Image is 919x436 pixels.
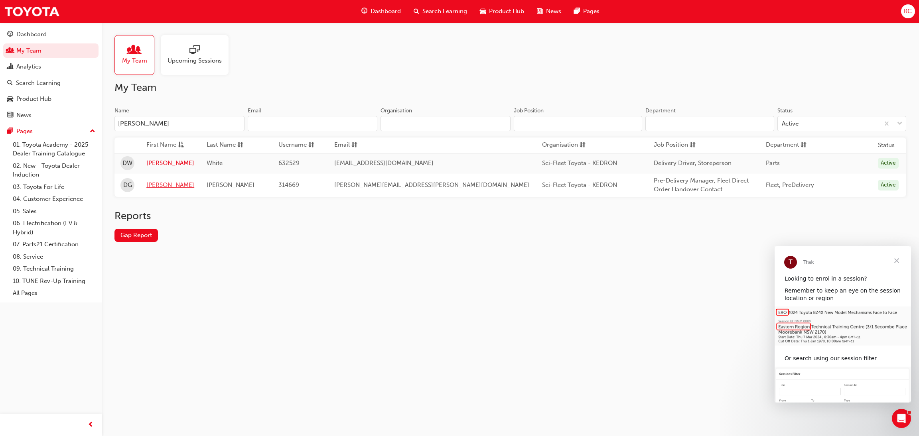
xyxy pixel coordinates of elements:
[114,81,906,94] h2: My Team
[10,238,99,251] a: 07. Parts21 Certification
[114,210,906,222] h2: Reports
[168,56,222,65] span: Upcoming Sessions
[7,128,13,135] span: pages-icon
[422,7,467,16] span: Search Learning
[123,181,132,190] span: DG
[904,7,912,16] span: KC
[654,177,749,193] span: Pre-Delivery Manager, Fleet Direct Order Handover Contact
[7,80,13,87] span: search-icon
[10,217,99,238] a: 06. Electrification (EV & Hybrid)
[16,111,32,120] div: News
[568,3,606,20] a: pages-iconPages
[489,7,524,16] span: Product Hub
[645,116,774,131] input: Department
[16,62,41,71] div: Analytics
[3,124,99,139] button: Pages
[207,159,223,167] span: White
[10,251,99,263] a: 08. Service
[381,107,412,115] div: Organisation
[10,263,99,275] a: 09. Technical Training
[654,159,732,167] span: Delivery Driver, Storeperson
[801,140,807,150] span: sorting-icon
[10,275,99,287] a: 10. TUNE Rev-Up Training
[878,158,899,169] div: Active
[381,116,511,131] input: Organisation
[414,6,419,16] span: search-icon
[114,116,245,131] input: Name
[10,205,99,218] a: 05. Sales
[878,180,899,191] div: Active
[892,409,911,428] iframe: Intercom live chat
[16,30,47,39] div: Dashboard
[278,159,300,167] span: 632529
[122,56,147,65] span: My Team
[766,140,810,150] button: Departmentsorting-icon
[580,140,586,150] span: sorting-icon
[574,6,580,16] span: pages-icon
[161,35,235,75] a: Upcoming Sessions
[7,112,13,119] span: news-icon
[308,140,314,150] span: sorting-icon
[114,107,129,115] div: Name
[7,31,13,38] span: guage-icon
[16,79,61,88] div: Search Learning
[278,140,322,150] button: Usernamesorting-icon
[122,159,132,168] span: DW
[7,63,13,71] span: chart-icon
[777,107,793,115] div: Status
[654,140,698,150] button: Job Positionsorting-icon
[334,181,529,189] span: [PERSON_NAME][EMAIL_ADDRESS][PERSON_NAME][DOMAIN_NAME]
[7,96,13,103] span: car-icon
[878,141,895,150] th: Status
[542,181,617,189] span: Sci-Fleet Toyota - KEDRON
[351,140,357,150] span: sorting-icon
[334,159,434,167] span: [EMAIL_ADDRESS][DOMAIN_NAME]
[775,246,911,403] iframe: Intercom live chat message
[334,140,378,150] button: Emailsorting-icon
[542,140,578,150] span: Organisation
[3,76,99,90] a: Search Learning
[10,160,99,181] a: 02. New - Toyota Dealer Induction
[583,7,600,16] span: Pages
[3,59,99,74] a: Analytics
[278,181,299,189] span: 314669
[189,45,200,56] span: sessionType_ONLINE_URL-icon
[530,3,568,20] a: news-iconNews
[480,6,486,16] span: car-icon
[248,116,378,131] input: Email
[7,47,13,55] span: people-icon
[407,3,473,20] a: search-iconSearch Learning
[361,6,367,16] span: guage-icon
[3,43,99,58] a: My Team
[542,159,617,167] span: Sci-Fleet Toyota - KEDRON
[278,140,307,150] span: Username
[473,3,530,20] a: car-iconProduct Hub
[901,4,915,18] button: KC
[537,6,543,16] span: news-icon
[207,140,236,150] span: Last Name
[114,229,158,242] a: Gap Report
[782,119,799,128] div: Active
[766,159,780,167] span: Parts
[16,127,33,136] div: Pages
[4,2,60,20] img: Trak
[90,126,95,137] span: up-icon
[766,181,814,189] span: Fleet, PreDelivery
[10,193,99,205] a: 04. Customer Experience
[16,94,51,104] div: Product Hub
[10,139,99,160] a: 01. Toyota Academy - 2025 Dealer Training Catalogue
[10,287,99,299] a: All Pages
[207,181,254,189] span: [PERSON_NAME]
[10,181,99,193] a: 03. Toyota For Life
[207,140,250,150] button: Last Namesorting-icon
[766,140,799,150] span: Department
[371,7,401,16] span: Dashboard
[542,140,586,150] button: Organisationsorting-icon
[237,140,243,150] span: sorting-icon
[114,35,161,75] a: My Team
